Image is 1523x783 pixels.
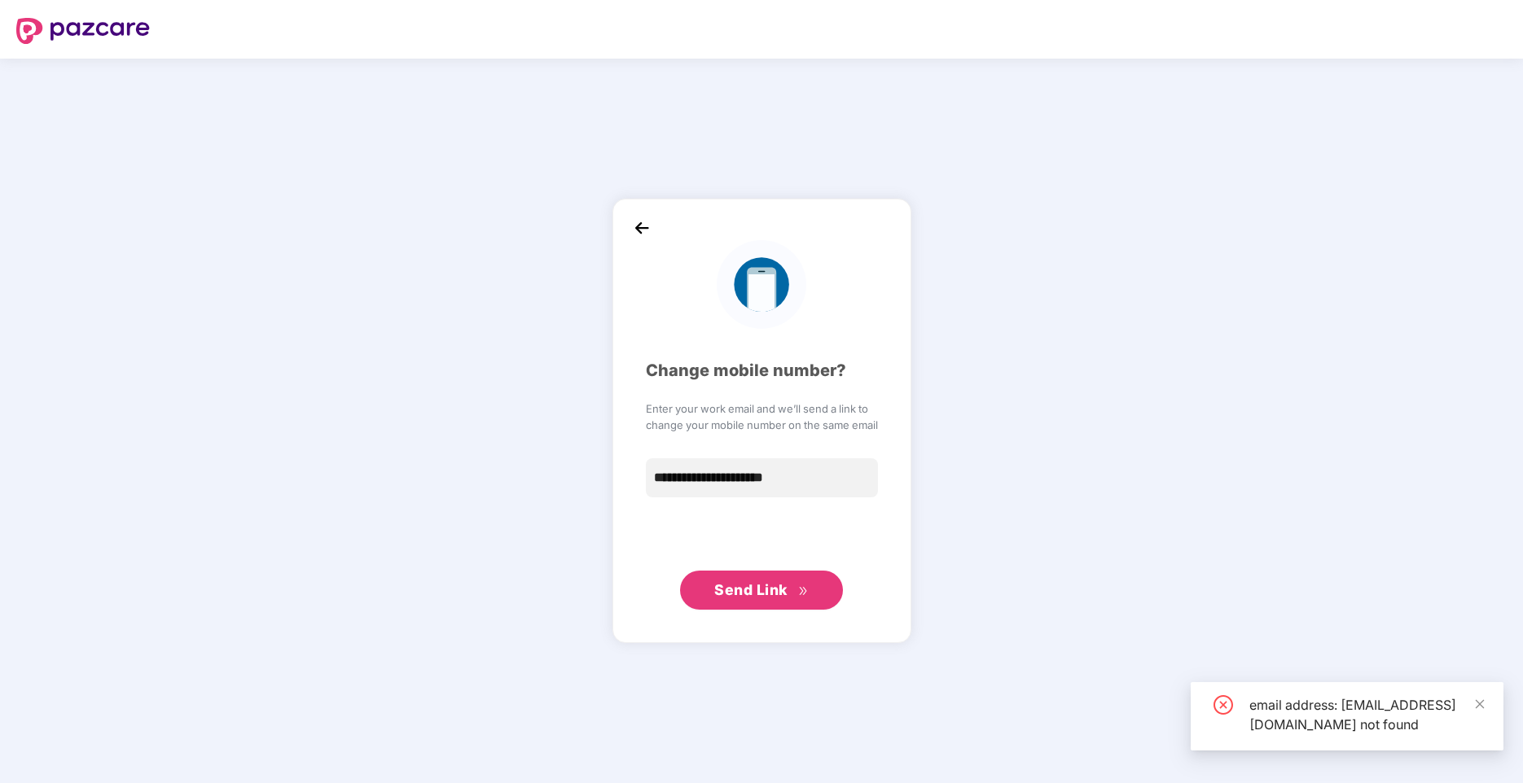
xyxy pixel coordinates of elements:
[680,571,843,610] button: Send Linkdouble-right
[16,18,150,44] img: logo
[717,240,805,329] img: logo
[1249,695,1484,734] div: email address: [EMAIL_ADDRESS][DOMAIN_NAME] not found
[646,417,878,433] span: change your mobile number on the same email
[1214,695,1233,715] span: close-circle
[714,581,788,598] span: Send Link
[630,216,654,240] img: back_icon
[646,358,878,383] div: Change mobile number?
[798,586,809,597] span: double-right
[646,400,878,417] span: Enter your work email and we’ll send a link to
[1474,698,1486,710] span: close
